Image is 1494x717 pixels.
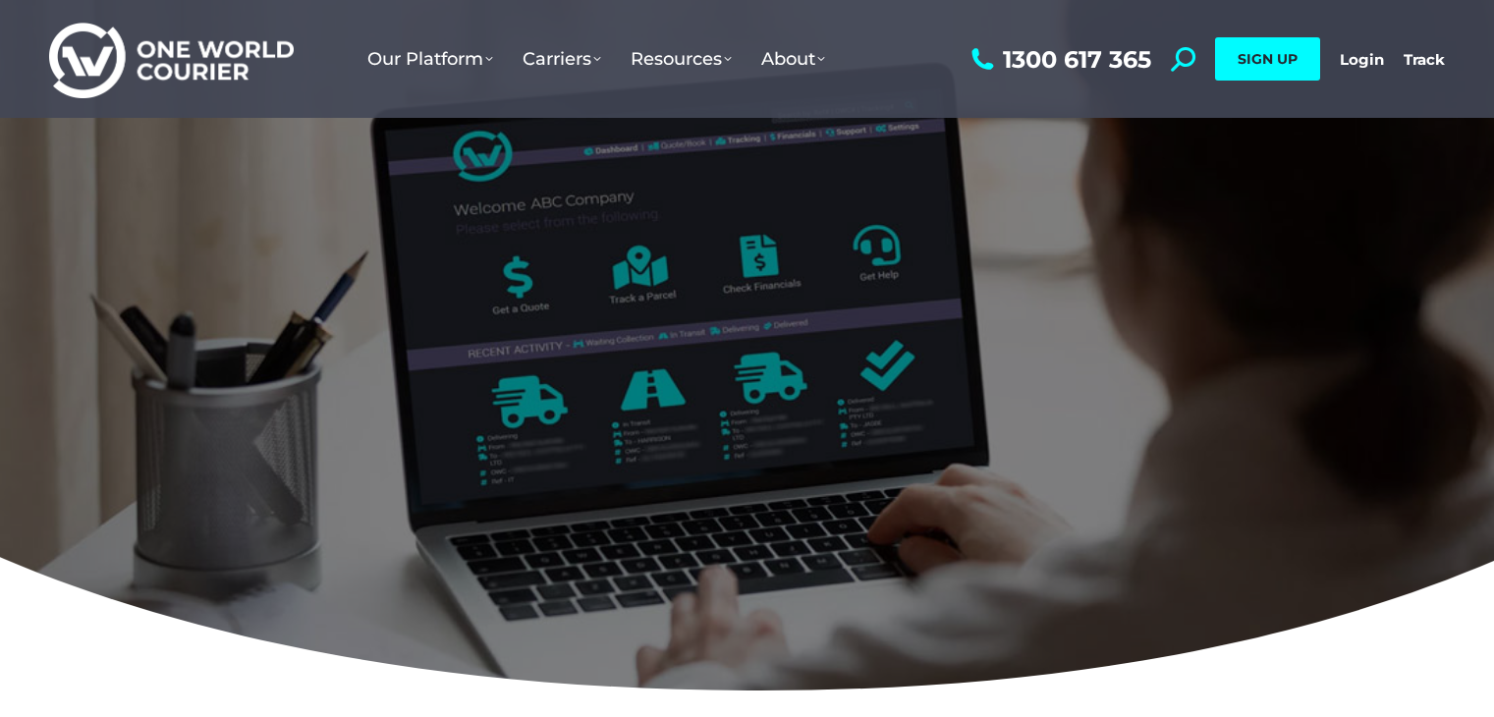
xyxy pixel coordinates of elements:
span: Carriers [523,48,601,70]
a: SIGN UP [1215,37,1320,81]
span: Our Platform [367,48,493,70]
a: Track [1404,50,1445,69]
span: About [761,48,825,70]
span: Resources [631,48,732,70]
a: Carriers [508,28,616,89]
img: One World Courier [49,20,294,99]
a: Login [1340,50,1384,69]
span: SIGN UP [1238,50,1298,68]
a: 1300 617 365 [967,47,1151,72]
a: Resources [616,28,747,89]
a: About [747,28,840,89]
a: Our Platform [353,28,508,89]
